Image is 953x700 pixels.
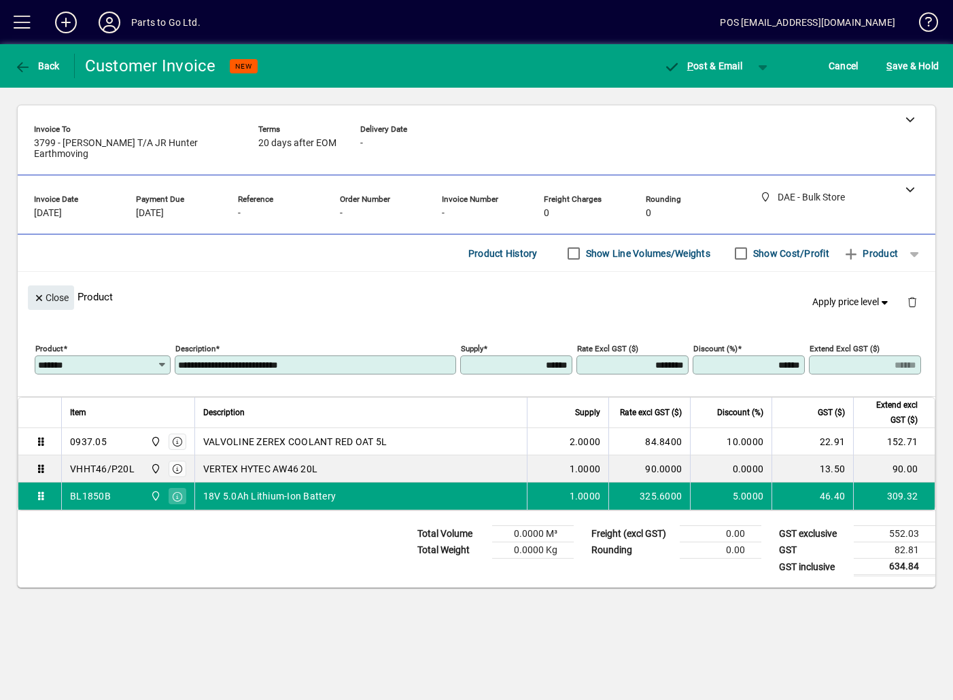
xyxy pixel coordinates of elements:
span: ave & Hold [886,55,939,77]
td: 0.0000 M³ [492,526,574,542]
span: Discount (%) [717,405,763,420]
td: 634.84 [854,559,935,576]
span: - [360,138,363,149]
td: 0.0000 Kg [492,542,574,559]
div: Product [18,272,935,321]
td: 309.32 [853,483,935,510]
td: 22.91 [772,428,853,455]
button: Save & Hold [883,54,942,78]
span: Apply price level [812,295,891,309]
div: 325.6000 [617,489,682,503]
td: 82.81 [854,542,935,559]
button: Product [836,241,905,266]
span: 0 [544,208,549,219]
span: Product [843,243,898,264]
span: Supply [575,405,600,420]
div: 0937.05 [70,435,107,449]
button: Profile [88,10,131,35]
mat-label: Description [175,344,215,353]
button: Apply price level [807,290,897,315]
span: [DATE] [136,208,164,219]
td: GST exclusive [772,526,854,542]
mat-label: Extend excl GST ($) [810,344,880,353]
td: 5.0000 [690,483,772,510]
span: Cancel [829,55,859,77]
td: Rounding [585,542,680,559]
div: 84.8400 [617,435,682,449]
span: ost & Email [663,60,742,71]
app-page-header-button: Close [24,291,77,303]
div: 90.0000 [617,462,682,476]
span: NEW [235,62,252,71]
span: DAE - Bulk Store [147,434,162,449]
a: Knowledge Base [909,3,936,47]
button: Product History [463,241,543,266]
span: - [442,208,445,219]
div: Customer Invoice [85,55,216,77]
td: 46.40 [772,483,853,510]
span: 18V 5.0Ah Lithium-Ion Battery [203,489,336,503]
mat-label: Supply [461,344,483,353]
span: VERTEX HYTEC AW46 20L [203,462,317,476]
button: Delete [896,285,929,318]
td: 90.00 [853,455,935,483]
mat-label: Rate excl GST ($) [577,344,638,353]
label: Show Cost/Profit [750,247,829,260]
span: Product History [468,243,538,264]
label: Show Line Volumes/Weights [583,247,710,260]
span: Description [203,405,245,420]
td: Total Weight [411,542,492,559]
span: - [238,208,241,219]
button: Back [11,54,63,78]
app-page-header-button: Delete [896,296,929,308]
div: BL1850B [70,489,111,503]
span: VALVOLINE ZEREX COOLANT RED OAT 5L [203,435,387,449]
button: Close [28,285,74,310]
td: 152.71 [853,428,935,455]
button: Add [44,10,88,35]
span: P [687,60,693,71]
span: 2.0000 [570,435,601,449]
span: Item [70,405,86,420]
span: 20 days after EOM [258,138,336,149]
td: 13.50 [772,455,853,483]
span: GST ($) [818,405,845,420]
div: POS [EMAIL_ADDRESS][DOMAIN_NAME] [720,12,895,33]
td: 0.00 [680,542,761,559]
span: Close [33,287,69,309]
span: DAE - Bulk Store [147,489,162,504]
span: - [340,208,343,219]
button: Cancel [825,54,862,78]
td: GST inclusive [772,559,854,576]
span: 0 [646,208,651,219]
td: 10.0000 [690,428,772,455]
button: Post & Email [657,54,749,78]
td: Freight (excl GST) [585,526,680,542]
span: 1.0000 [570,489,601,503]
span: 3799 - [PERSON_NAME] T/A JR Hunter Earthmoving [34,138,238,160]
mat-label: Discount (%) [693,344,738,353]
td: GST [772,542,854,559]
span: [DATE] [34,208,62,219]
td: Total Volume [411,526,492,542]
span: Back [14,60,60,71]
div: VHHT46/P20L [70,462,135,476]
td: 0.00 [680,526,761,542]
td: 552.03 [854,526,935,542]
span: Extend excl GST ($) [862,398,918,427]
div: Parts to Go Ltd. [131,12,201,33]
mat-label: Product [35,344,63,353]
span: S [886,60,892,71]
td: 0.0000 [690,455,772,483]
span: Rate excl GST ($) [620,405,682,420]
span: 1.0000 [570,462,601,476]
span: DAE - Bulk Store [147,461,162,476]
